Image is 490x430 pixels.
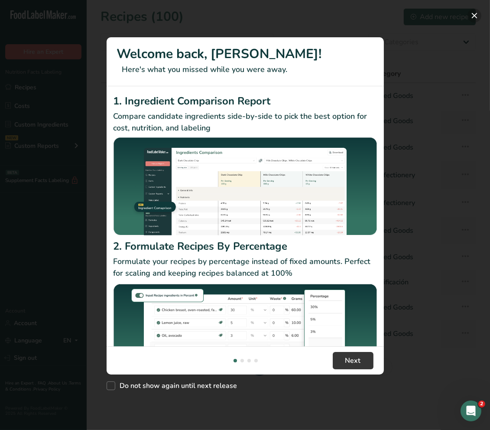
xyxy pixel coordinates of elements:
[114,283,377,387] img: Formulate Recipes By Percentage
[345,355,361,366] span: Next
[117,64,373,75] p: Here's what you missed while you were away.
[114,111,377,134] p: Compare candidate ingredients side-by-side to pick the best option for cost, nutrition, and labeling
[478,401,485,407] span: 2
[114,137,377,236] img: Ingredient Comparison Report
[461,401,481,421] iframe: Intercom live chat
[114,256,377,279] p: Formulate your recipes by percentage instead of fixed amounts. Perfect for scaling and keeping re...
[114,238,377,254] h2: 2. Formulate Recipes By Percentage
[333,352,373,369] button: Next
[114,93,377,109] h2: 1. Ingredient Comparison Report
[115,381,237,390] span: Do not show again until next release
[117,44,373,64] h1: Welcome back, [PERSON_NAME]!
